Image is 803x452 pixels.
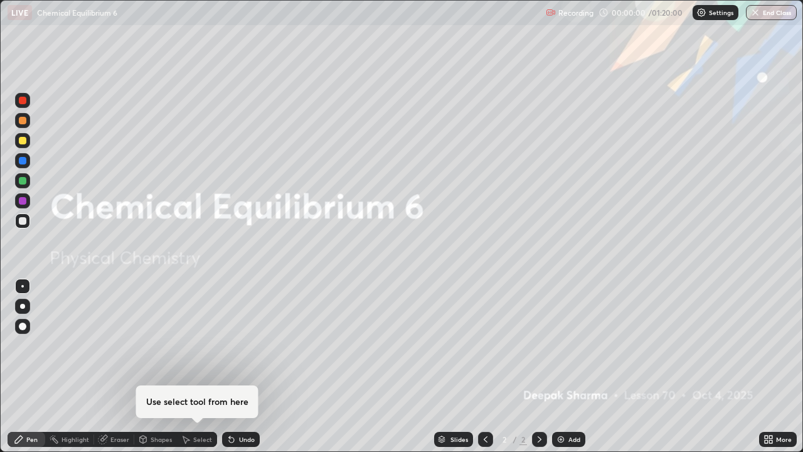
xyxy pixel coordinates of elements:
div: Slides [450,436,468,443]
p: Chemical Equilibrium 6 [37,8,117,18]
img: recording.375f2c34.svg [546,8,556,18]
div: Highlight [61,436,89,443]
p: Recording [558,8,593,18]
div: Pen [26,436,38,443]
div: Add [568,436,580,443]
div: 2 [498,436,511,443]
p: LIVE [11,8,28,18]
div: / [513,436,517,443]
img: end-class-cross [750,8,760,18]
div: Undo [239,436,255,443]
button: End Class [746,5,797,20]
div: More [776,436,792,443]
div: Shapes [151,436,172,443]
div: 2 [519,434,527,445]
img: add-slide-button [556,434,566,444]
p: Settings [709,9,733,16]
div: Eraser [110,436,129,443]
h4: Use select tool from here [146,395,248,408]
div: Select [193,436,212,443]
img: class-settings-icons [696,8,706,18]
